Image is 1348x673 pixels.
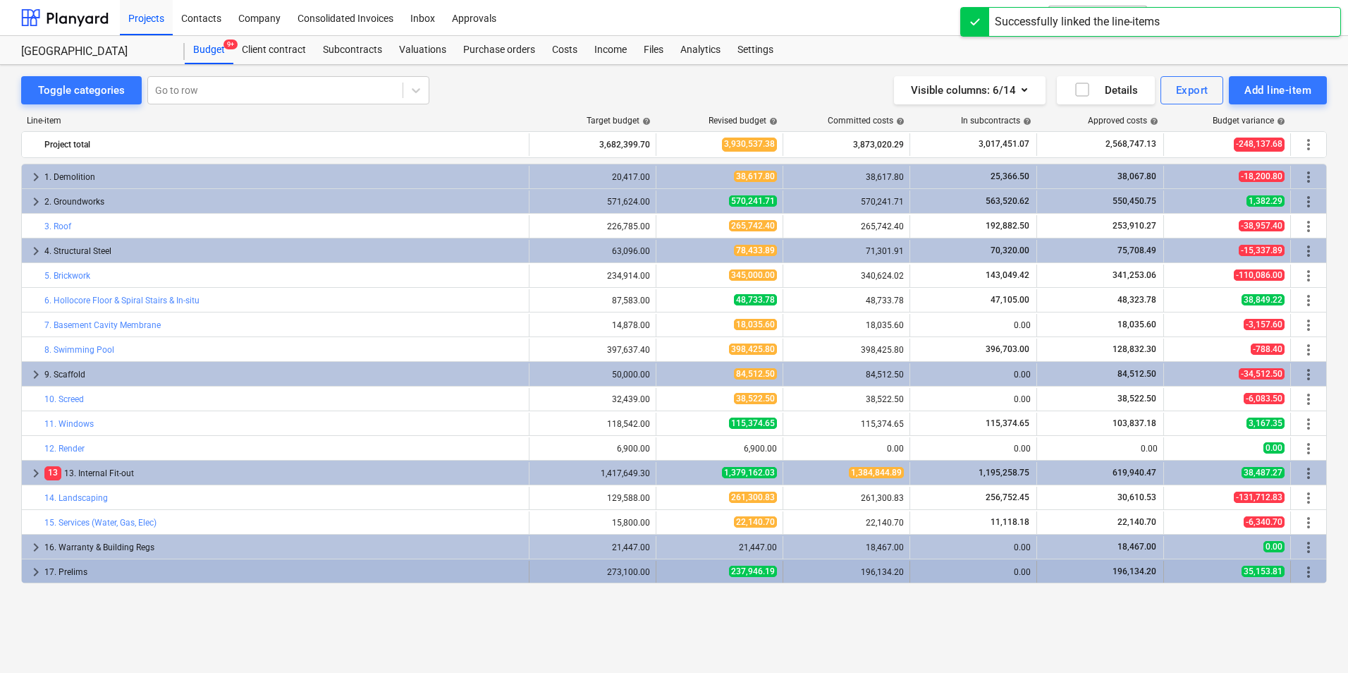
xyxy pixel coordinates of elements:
[27,366,44,383] span: keyboard_arrow_right
[916,320,1031,330] div: 0.00
[916,542,1031,552] div: 0.00
[995,13,1160,30] div: Successfully linked the line-items
[535,567,650,577] div: 273,100.00
[44,518,157,528] a: 15. Services (Water, Gas, Elec)
[789,271,904,281] div: 340,624.02
[535,133,650,156] div: 3,682,399.70
[722,138,777,151] span: 3,930,537.38
[989,171,1031,181] span: 25,366.50
[789,133,904,156] div: 3,873,020.29
[789,419,904,429] div: 115,374.65
[1244,319,1285,330] span: -3,157.60
[535,444,650,454] div: 6,900.00
[1116,295,1158,305] span: 48,323.78
[1088,116,1158,126] div: Approved costs
[185,36,233,64] div: Budget
[544,36,586,64] a: Costs
[1246,195,1285,207] span: 1,382.29
[729,492,777,503] span: 261,300.83
[314,36,391,64] div: Subcontracts
[27,564,44,581] span: keyboard_arrow_right
[1274,117,1285,126] span: help
[1300,218,1317,235] span: More actions
[223,40,238,49] span: 9+
[1300,416,1317,432] span: More actions
[1116,320,1158,329] span: 18,035.60
[961,116,1031,126] div: In subcontracts
[894,76,1046,104] button: Visible columns:6/14
[586,36,635,64] a: Income
[1300,514,1317,531] span: More actions
[44,363,523,386] div: 9. Scaffold
[44,320,161,330] a: 7. Basement Cavity Membrane
[729,344,777,355] span: 398,425.80
[984,196,1031,206] span: 563,520.62
[1251,344,1285,355] span: -788.40
[233,36,314,64] a: Client contract
[789,320,904,330] div: 18,035.60
[535,345,650,355] div: 397,637.40
[1116,394,1158,404] span: 38,522.50
[44,462,523,485] div: 13. Internal Fit-out
[1300,267,1317,284] span: More actions
[1277,605,1348,673] iframe: Chat Widget
[44,133,523,156] div: Project total
[1116,369,1158,379] span: 84,512.50
[1300,193,1317,210] span: More actions
[1057,76,1155,104] button: Details
[1239,245,1285,256] span: -15,337.89
[734,245,777,256] span: 78,433.89
[1116,542,1158,552] span: 18,467.00
[1043,444,1158,454] div: 0.00
[535,370,650,380] div: 50,000.00
[44,536,523,559] div: 16. Warranty & Building Regs
[1234,138,1285,151] span: -248,137.68
[789,567,904,577] div: 196,134.20
[44,444,85,454] a: 12. Render
[44,166,523,188] div: 1. Demolition
[1116,492,1158,502] span: 30,610.53
[1111,566,1158,576] span: 196,134.20
[1111,468,1158,478] span: 619,940.47
[635,36,672,64] div: Files
[1116,171,1158,181] span: 38,067.80
[1111,196,1158,206] span: 550,450.75
[989,517,1031,527] span: 11,118.18
[1020,117,1031,126] span: help
[44,240,523,262] div: 4. Structural Steel
[729,269,777,281] span: 345,000.00
[709,116,778,126] div: Revised budget
[789,197,904,207] div: 570,241.71
[911,81,1029,99] div: Visible columns : 6/14
[38,81,125,99] div: Toggle categories
[391,36,455,64] a: Valuations
[1244,516,1285,528] span: -6,340.70
[27,465,44,482] span: keyboard_arrow_right
[44,271,90,281] a: 5. Brickwork
[44,296,200,305] a: 6. Hollocore Floor & Spiral Stairs & In-situ
[44,493,108,503] a: 14. Landscaping
[1234,492,1285,503] span: -131,712.83
[1074,81,1138,99] div: Details
[44,222,71,231] a: 3. Roof
[1300,490,1317,507] span: More actions
[1300,169,1317,186] span: More actions
[1263,541,1285,552] span: 0.00
[984,270,1031,280] span: 143,049.42
[1300,440,1317,457] span: More actions
[977,468,1031,478] span: 1,195,258.75
[789,493,904,503] div: 261,300.83
[1160,76,1224,104] button: Export
[977,138,1031,150] span: 3,017,451.07
[535,419,650,429] div: 118,542.00
[722,467,777,478] span: 1,379,162.03
[734,516,777,528] span: 22,140.70
[734,319,777,330] span: 18,035.60
[1300,243,1317,260] span: More actions
[535,246,650,256] div: 63,096.00
[535,197,650,207] div: 571,624.00
[1300,292,1317,309] span: More actions
[44,345,114,355] a: 8. Swimming Pool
